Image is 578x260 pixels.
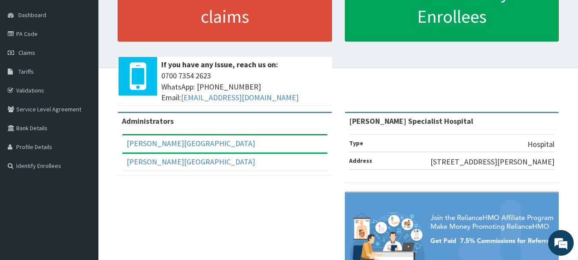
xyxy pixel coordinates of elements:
span: 0700 7354 2623 WhatsApp: [PHONE_NUMBER] Email: [161,70,328,103]
b: Type [349,139,363,147]
span: Dashboard [18,11,46,19]
a: [PERSON_NAME][GEOGRAPHIC_DATA] [127,138,255,148]
p: [STREET_ADDRESS][PERSON_NAME] [430,156,554,167]
p: Hospital [528,139,554,150]
span: Claims [18,49,35,57]
a: [EMAIL_ADDRESS][DOMAIN_NAME] [181,93,299,102]
b: Address [349,157,372,164]
b: Administrators [122,116,174,126]
strong: [PERSON_NAME] Specialist Hospital [349,116,473,126]
span: Tariffs [18,68,34,75]
b: If you have any issue, reach us on: [161,60,278,69]
a: [PERSON_NAME][GEOGRAPHIC_DATA] [127,157,255,167]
